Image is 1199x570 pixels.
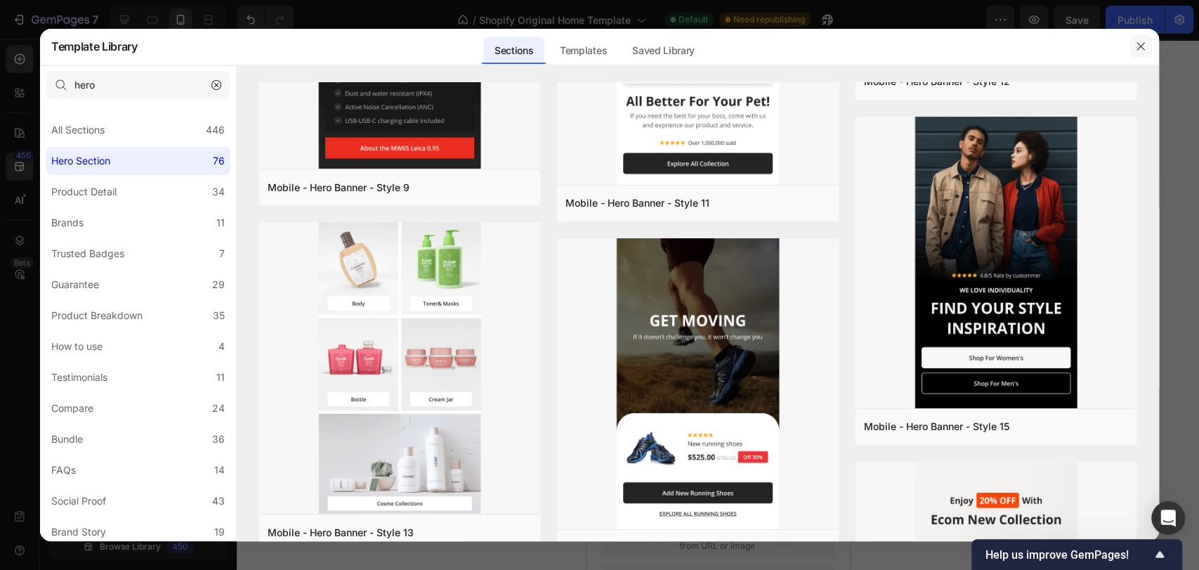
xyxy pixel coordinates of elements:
div: 34 [212,183,225,200]
div: 4 [218,338,225,355]
div: Product Breakdown [51,307,143,324]
h2: Glamlin Multi Fruit Face Wash [11,84,253,103]
div: 29 [212,276,225,293]
div: Brands [51,214,84,231]
div: Mobile - Hero Banner - Style 13 [268,524,414,541]
div: Testimonials [51,369,107,386]
div: 35 [213,307,225,324]
div: 11 [216,369,225,386]
span: Help us improve GemPages! [985,548,1151,562]
button: BUY NOW [11,171,253,202]
div: Brand Story [51,524,106,540]
div: Saved Library [621,37,706,65]
button: Show survey - Help us improve GemPages! [985,546,1168,563]
div: Hero Section [51,153,110,169]
div: Mobile - Hero Banner - Style 9 [268,179,410,196]
div: Generate layout [95,483,169,498]
div: Mobile - Hero Banner - Style 11 [565,195,709,212]
div: Trusted Badges [51,245,124,262]
div: OFF [37,56,55,70]
div: Social Proof [51,493,106,510]
div: 7 [219,245,225,262]
div: 36 [212,431,225,448]
div: BUY NOW [101,176,163,197]
span: inspired by CRO experts [83,453,179,465]
div: 24 [212,400,225,417]
div: Open Intercom Messenger [1151,501,1185,535]
div: Rs. 149.00 [76,109,134,129]
span: Multirow [121,264,166,280]
div: Guarantee [51,276,99,293]
div: Compare [51,400,93,417]
div: Product Detail [51,183,117,200]
button: ADD TO CART [11,134,253,168]
div: Templates [549,37,618,65]
span: from URL or image [93,500,169,513]
div: How to use [51,338,103,355]
div: FAQs [51,462,76,479]
div: 11 [216,214,225,231]
div: 13% [22,56,37,68]
div: All Sections [51,122,105,138]
div: 446 [206,122,225,138]
div: 14 [214,462,225,479]
div: Sections [483,37,544,65]
div: Rs. 129.00 [11,109,70,129]
div: 19 [214,524,225,540]
span: Add section [12,404,79,419]
div: 76 [213,153,225,169]
div: ADD TO CART [92,143,172,160]
input: E.g.: Black Friday, Sale, etc. [46,71,230,99]
div: 43 [212,493,225,510]
h2: Template Library [51,28,138,65]
div: Mobile - Hero Banner - Style 15 [864,418,1009,435]
div: Bundle [51,431,83,448]
div: Mobile - Hero Banner - Style 14 [565,540,712,557]
div: Choose templates [89,435,174,450]
span: Apps [130,338,156,355]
